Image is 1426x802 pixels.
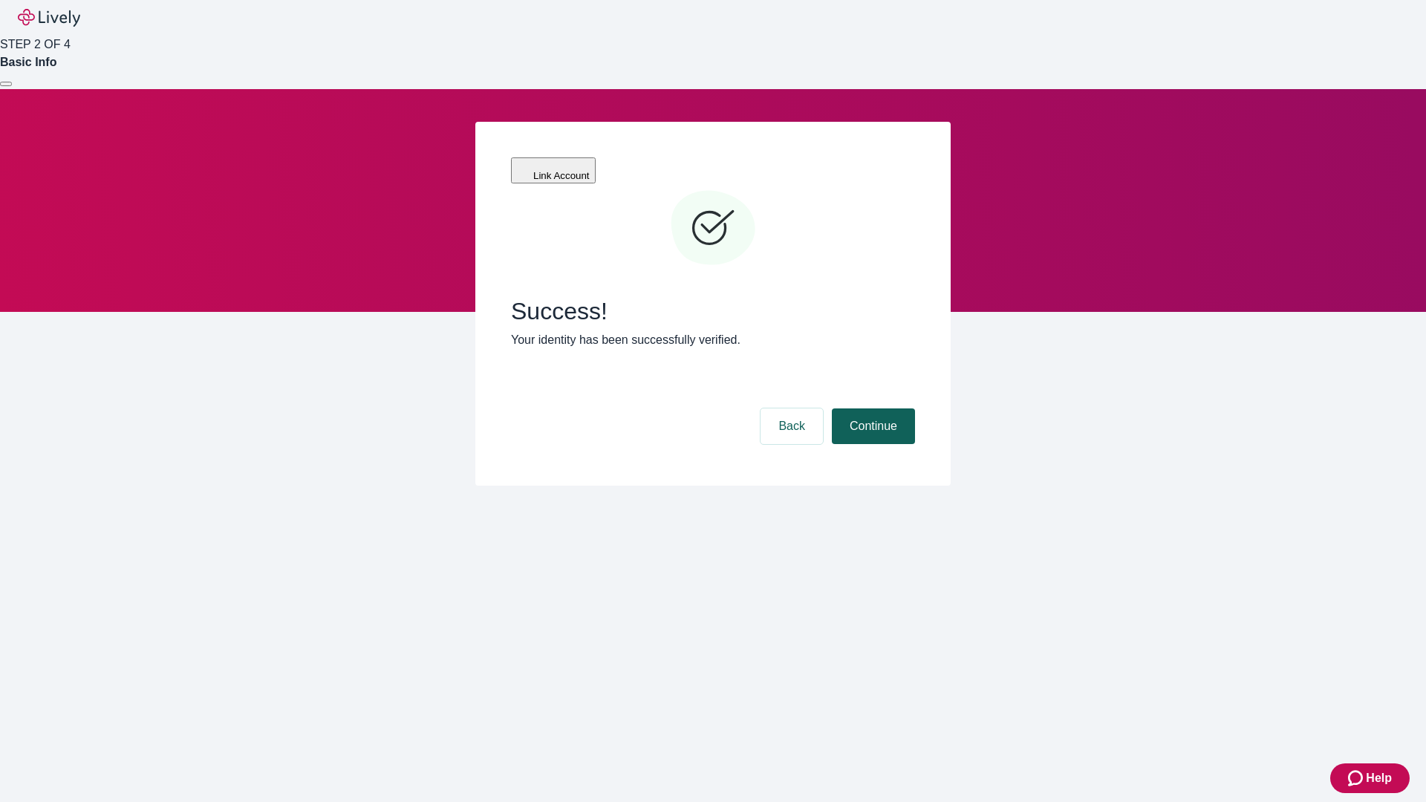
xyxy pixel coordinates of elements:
svg: Checkmark icon [668,184,758,273]
button: Link Account [511,157,596,183]
button: Zendesk support iconHelp [1330,763,1410,793]
p: Your identity has been successfully verified. [511,331,915,349]
button: Back [761,408,823,444]
img: Lively [18,9,80,27]
span: Success! [511,297,915,325]
span: Help [1366,769,1392,787]
button: Continue [832,408,915,444]
svg: Zendesk support icon [1348,769,1366,787]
